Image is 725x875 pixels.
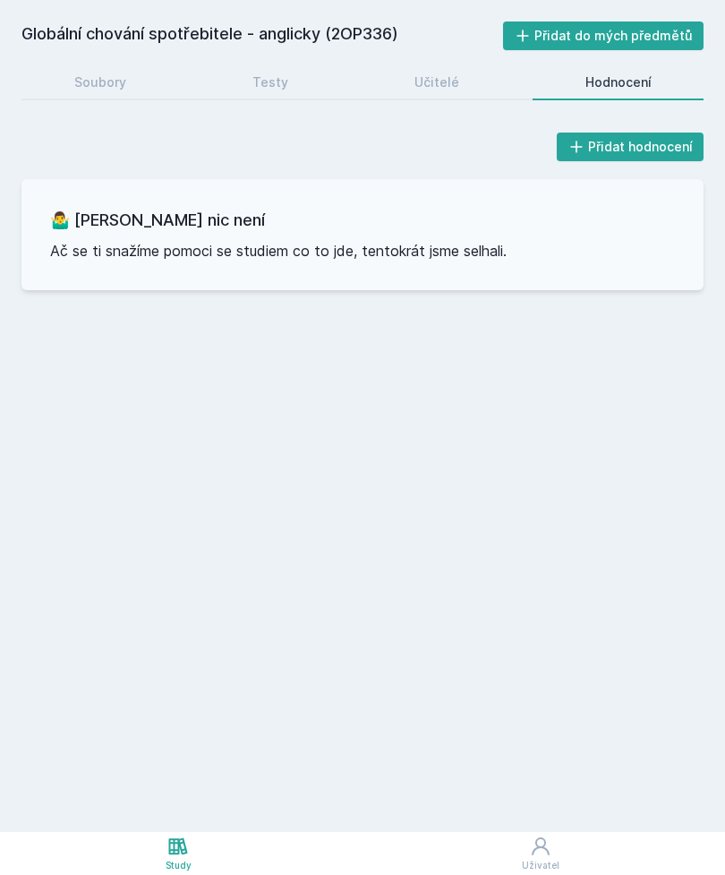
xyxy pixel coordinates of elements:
[50,208,675,233] h3: 🤷‍♂️ [PERSON_NAME] nic není
[21,64,178,100] a: Soubory
[21,21,503,50] h2: Globální chování spotřebitele - anglicky (2OP336)
[414,73,459,91] div: Učitelé
[50,240,675,262] p: Ač se ti snažíme pomoci se studiem co to jde, tentokrát jsme selhali.
[533,64,704,100] a: Hodnocení
[74,73,126,91] div: Soubory
[166,859,192,872] div: Study
[503,21,704,50] button: Přidat do mých předmětů
[522,859,559,872] div: Uživatel
[362,64,511,100] a: Učitelé
[252,73,288,91] div: Testy
[557,133,704,161] button: Přidat hodnocení
[585,73,652,91] div: Hodnocení
[200,64,340,100] a: Testy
